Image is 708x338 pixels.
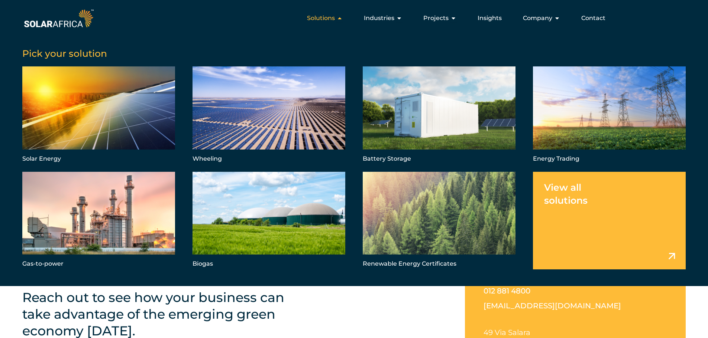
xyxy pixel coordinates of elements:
a: Solar Energy [22,66,175,164]
a: 012 881 4800 [484,286,530,295]
h5: Pick your solution [22,48,686,59]
a: Insights [478,14,502,23]
nav: Menu [95,11,611,26]
a: View all solutions [533,172,686,269]
span: Company [523,14,552,23]
span: Solutions [307,14,335,23]
span: Projects [423,14,449,23]
div: Menu Toggle [95,11,611,26]
a: [EMAIL_ADDRESS][DOMAIN_NAME] [484,301,621,310]
a: Contact [581,14,605,23]
span: Industries [364,14,394,23]
span: 49 Via Salara [484,328,530,337]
